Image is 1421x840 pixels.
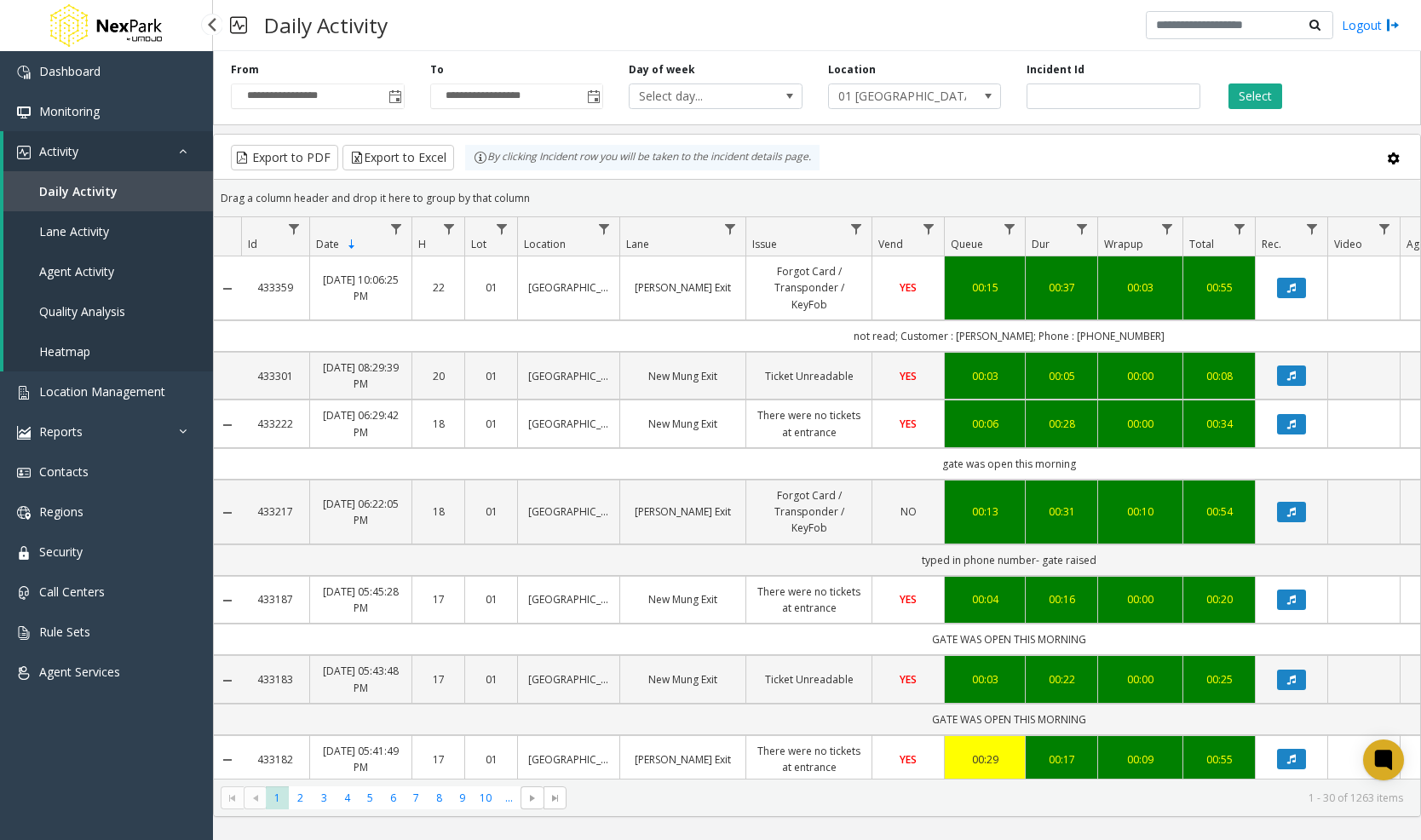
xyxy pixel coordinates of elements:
[1194,751,1245,768] a: 00:55
[719,217,742,240] a: Lane Filter Menu
[951,237,983,251] span: Queue
[900,592,917,607] span: YES
[17,146,31,159] img: 'icon'
[475,503,507,520] a: 01
[1194,368,1245,384] a: 00:08
[405,786,428,809] span: Page 7
[1036,416,1087,432] div: 00:28
[423,671,454,688] a: 17
[214,217,1420,779] div: Data table
[342,145,454,170] button: Export to Excel
[1036,503,1087,520] div: 00:31
[1032,237,1050,251] span: Dur
[1194,591,1245,607] div: 00:20
[757,368,861,384] a: Ticket Unreadable
[423,591,454,607] a: 17
[955,416,1015,432] a: 00:06
[423,751,454,768] a: 17
[1036,751,1087,768] div: 00:17
[17,546,31,560] img: 'icon'
[1194,503,1245,520] div: 00:54
[883,416,934,432] a: YES
[359,786,382,809] span: Page 5
[289,786,312,809] span: Page 2
[3,331,213,371] a: Heatmap
[528,671,609,688] a: [GEOGRAPHIC_DATA]
[430,62,444,78] label: To
[214,594,241,607] a: Collapse Details
[39,503,83,520] span: Regions
[423,416,454,432] a: 18
[1228,83,1282,109] button: Select
[251,279,299,296] a: 433359
[231,145,338,170] button: Export to PDF
[313,786,336,809] span: Page 3
[630,671,735,688] a: New Mung Exit
[465,145,820,170] div: By clicking Incident row you will be taken to the incident details page.
[251,368,299,384] a: 433301
[845,217,868,240] a: Issue Filter Menu
[39,624,90,640] span: Rule Sets
[629,62,695,78] label: Day of week
[320,496,401,528] a: [DATE] 06:22:05 PM
[900,672,917,687] span: YES
[491,217,514,240] a: Lot Filter Menu
[1108,751,1172,768] div: 00:09
[955,751,1015,768] a: 00:29
[316,237,339,251] span: Date
[423,279,454,296] a: 22
[528,751,609,768] a: [GEOGRAPHIC_DATA]
[626,237,649,251] span: Lane
[1036,368,1087,384] a: 00:05
[428,786,451,809] span: Page 8
[283,217,306,240] a: Id Filter Menu
[630,368,735,384] a: New Mung Exit
[883,751,934,768] a: YES
[231,62,259,78] label: From
[630,416,735,432] a: New Mung Exit
[475,416,507,432] a: 01
[385,84,404,108] span: Toggle popup
[630,503,735,520] a: [PERSON_NAME] Exit
[1108,591,1172,607] a: 00:00
[251,416,299,432] a: 433222
[256,4,396,46] h3: Daily Activity
[3,251,213,291] a: Agent Activity
[214,183,1420,213] div: Drag a column header and drop it here to group by that column
[385,217,408,240] a: Date Filter Menu
[39,143,78,159] span: Activity
[1342,16,1400,34] a: Logout
[757,671,861,688] a: Ticket Unreadable
[1262,237,1281,251] span: Rec.
[39,664,120,680] span: Agent Services
[1071,217,1094,240] a: Dur Filter Menu
[39,183,118,199] span: Daily Activity
[883,279,934,296] a: YES
[524,237,566,251] span: Location
[1108,279,1172,296] div: 00:03
[1194,416,1245,432] a: 00:34
[475,786,498,809] span: Page 10
[630,84,767,108] span: Select day...
[320,743,401,775] a: [DATE] 05:41:49 PM
[345,238,359,251] span: Sortable
[214,282,241,296] a: Collapse Details
[39,263,114,279] span: Agent Activity
[438,217,461,240] a: H Filter Menu
[1108,503,1172,520] a: 00:10
[1194,671,1245,688] a: 00:25
[1108,368,1172,384] a: 00:00
[1027,62,1084,78] label: Incident Id
[955,368,1015,384] a: 00:03
[1036,279,1087,296] div: 00:37
[757,584,861,616] a: There were no tickets at entrance
[828,62,876,78] label: Location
